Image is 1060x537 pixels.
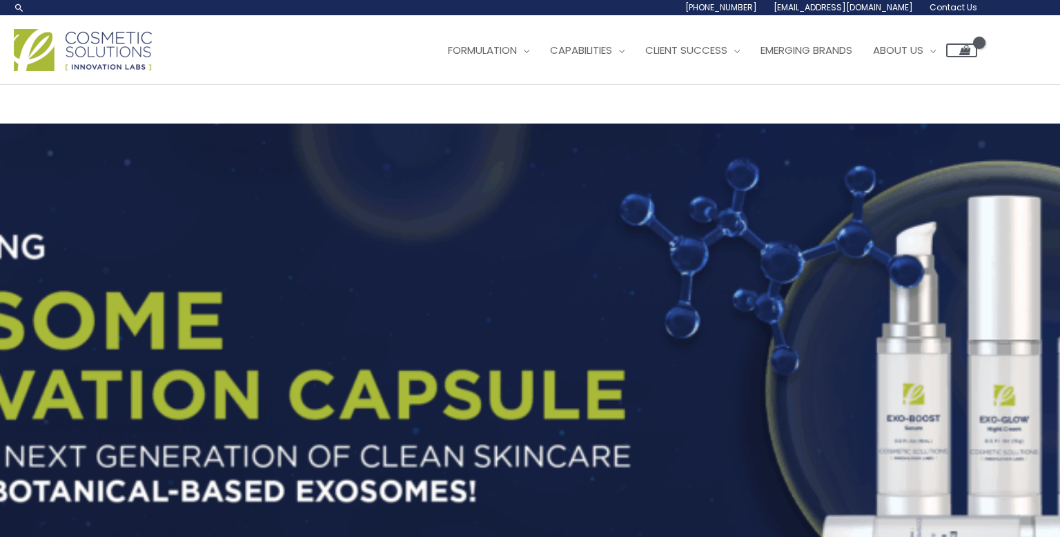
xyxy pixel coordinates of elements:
span: [EMAIL_ADDRESS][DOMAIN_NAME] [774,1,913,13]
span: [PHONE_NUMBER] [685,1,757,13]
span: About Us [873,43,923,57]
span: Capabilities [550,43,612,57]
a: Client Success [635,30,750,71]
span: Formulation [448,43,517,57]
a: Formulation [438,30,540,71]
img: Cosmetic Solutions Logo [14,29,152,71]
span: Emerging Brands [760,43,852,57]
nav: Site Navigation [427,30,977,71]
a: Search icon link [14,2,25,13]
span: Client Success [645,43,727,57]
a: View Shopping Cart, empty [946,43,977,57]
a: About Us [863,30,946,71]
span: Contact Us [930,1,977,13]
a: Capabilities [540,30,635,71]
a: Emerging Brands [750,30,863,71]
